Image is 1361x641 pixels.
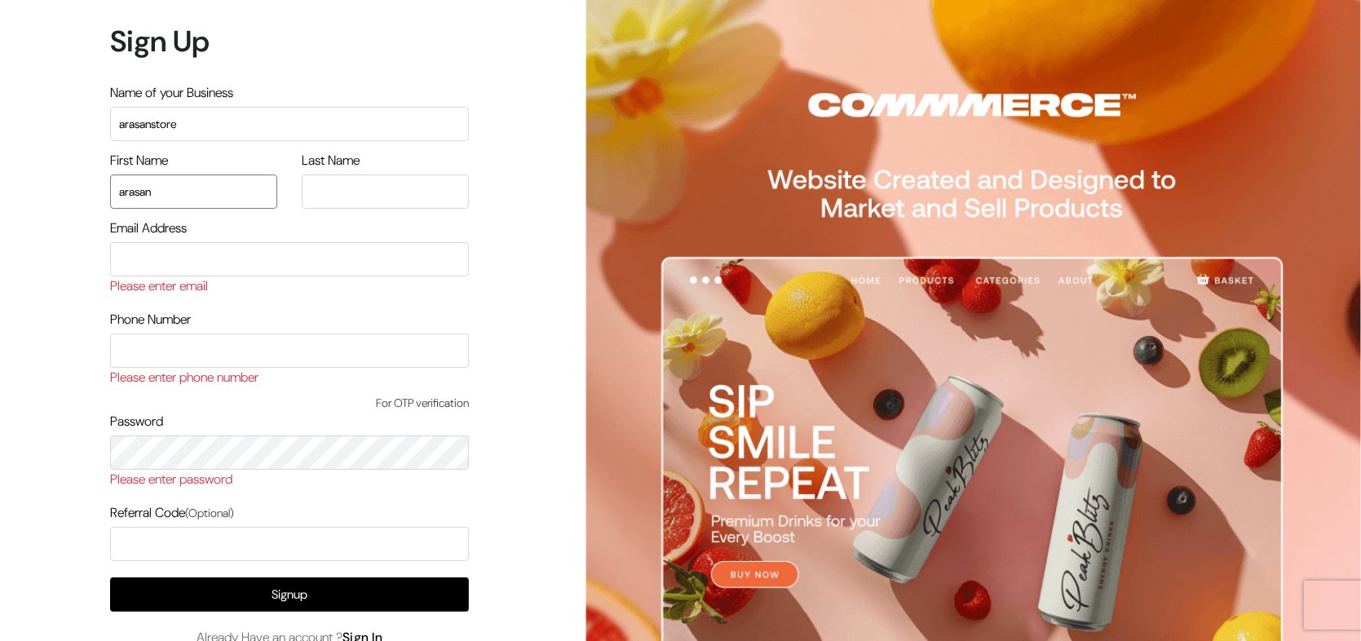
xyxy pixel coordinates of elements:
label: Last Name [302,151,360,170]
label: Please enter phone number [110,368,259,387]
label: Please enter email [110,276,208,296]
span: (Optional) [185,506,234,520]
h1: Sign Up [110,24,469,59]
label: Please enter password [110,470,232,489]
label: Name of your Business [110,83,233,103]
label: Email Address [110,219,187,238]
label: Phone Number [110,310,191,329]
button: Signup [110,577,469,612]
span: For OTP verification [110,395,469,412]
label: Referral Code [110,503,234,523]
label: Password [110,412,163,431]
label: First Name [110,151,168,170]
